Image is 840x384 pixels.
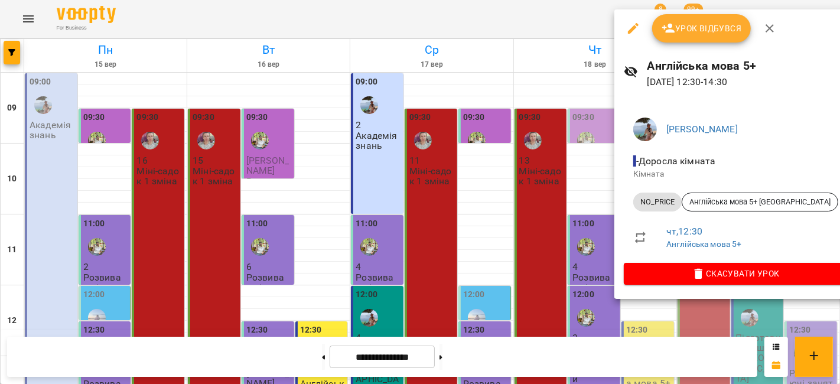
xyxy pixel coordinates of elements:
[633,266,838,281] span: Скасувати Урок
[633,118,657,141] img: d2c115b4bdc21683d5e0fb02c4f18fe0.jpg
[662,21,742,35] span: Урок відбувся
[633,168,838,180] p: Кімната
[633,197,682,207] span: NO_PRICE
[666,226,702,237] a: чт , 12:30
[633,155,718,167] span: - Доросла кімната
[666,123,738,135] a: [PERSON_NAME]
[652,14,751,43] button: Урок відбувся
[682,197,838,207] span: Англійська мова 5+ [GEOGRAPHIC_DATA]
[666,239,742,249] a: Англійська мова 5+
[682,193,838,211] div: Англійська мова 5+ [GEOGRAPHIC_DATA]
